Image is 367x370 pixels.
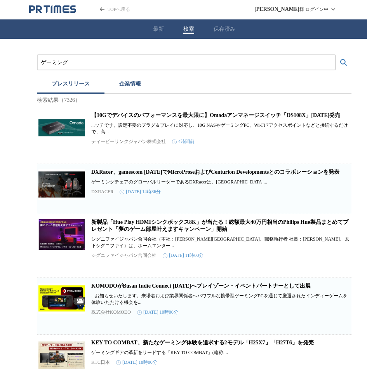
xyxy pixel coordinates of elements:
p: ゲーミングギアの革新をリードする「KEY TO COMBAT」(略称:... [91,349,350,356]
time: [DATE] 10時06分 [137,309,178,316]
img: DXRacer、gamescom 2025でMicroProseおよびCenturion Developmentsとのコラボレーションを発表 [38,169,85,200]
img: KOMODOがBusan Indie Connect 2025へプレイゾーン・イベントパートナーとして出展 [38,283,85,314]
button: 最新 [153,26,164,33]
a: DXRacer、gamescom [DATE]でMicroProseおよびCenturion Developmentsとのコラボレーションを発表 [91,169,339,175]
p: KTC日本 [91,359,110,366]
p: 株式会社KOMODO [91,309,131,316]
button: プレスリリース [37,77,104,94]
button: 検索する [336,55,351,70]
button: 保存済み [214,26,235,33]
time: [DATE] 18時00分 [116,359,157,366]
a: PR TIMESのトップページはこちら [29,5,76,14]
time: [DATE] 11時00分 [163,252,204,259]
p: ティーピーリンクジャパン株式会社 [91,138,166,145]
p: ...ッチです。設定不要のプラグ＆プレイに対応し、10G NASやゲーミングPC、Wi-Fi 7アクセスポイントなどと接続するだけで、高... [91,122,350,135]
button: 検索 [183,26,194,33]
img: 【10Gでデバイスのパフォーマンスを最大限に】Omadaアンマネージスイッチ「DS108X」8月14日（木）発売 [38,112,85,143]
span: [PERSON_NAME] [254,6,299,12]
a: PR TIMESのトップページはこちら [88,6,130,13]
time: [DATE] 14時36分 [120,188,161,195]
p: シグニファイジャパン合同会社 [91,252,157,259]
img: 新製品「Hue Play HDMIシンクボックス8K」が当たる！総額最大40万円相当のPhilips Hue製品まとめてプレゼント「夢のゲーム部屋叶えますキャンペーン」開始 [38,219,85,250]
a: KOMODOがBusan Indie Connect [DATE]へプレイゾーン・イベントパートナーとして出展 [91,283,311,289]
a: 【10Gでデバイスのパフォーマンスを最大限に】Omadaアンマネージスイッチ「DS108X」[DATE]発売 [91,112,340,118]
a: KEY TO COMBAT、新たなゲーミング体験を追求する2モデル「H25X7」「H27T6」を発売 [91,340,314,346]
button: 企業情報 [104,77,156,94]
input: プレスリリースおよび企業を検索する [41,58,332,67]
p: DXRACER [91,189,113,195]
p: ゲーミングチェアのグローバルリーダーであるDXRacerは、[GEOGRAPHIC_DATA]... [91,179,350,185]
a: 新製品「Hue Play HDMIシンクボックス8K」が当たる！総額最大40万円相当のPhilips Hue製品まとめてプレゼント「夢のゲーム部屋叶えますキャンペーン」開始 [91,219,348,232]
time: 4時間前 [172,138,195,145]
p: ...お知らせいたします。来場者および業界関係者へパワフルな携帯型ゲーミングPCを通じて厳選されたインディーゲームを体験いただける機会を... [91,293,350,306]
p: シグニファイジャパン合同会社（本社：[PERSON_NAME][GEOGRAPHIC_DATA]、職務執行者 社長：[PERSON_NAME]、以下シグニファイ）は、ホームエンター... [91,236,350,249]
p: 検索結果（7326） [37,94,351,107]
